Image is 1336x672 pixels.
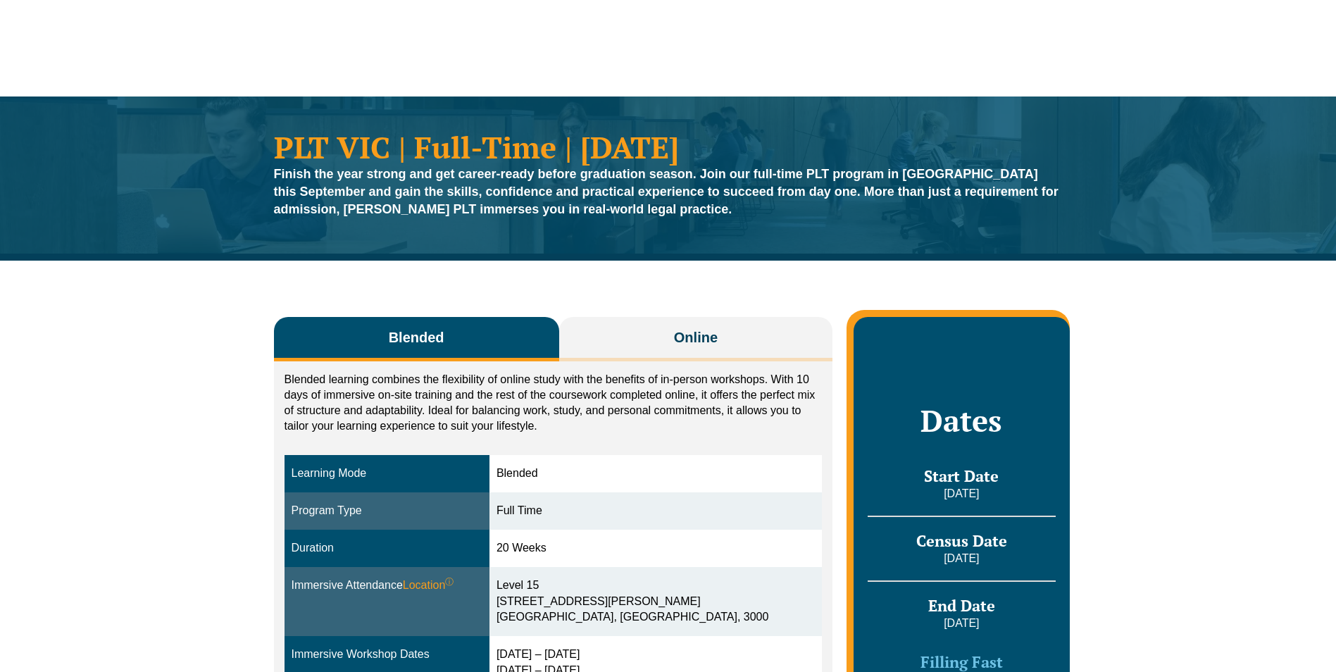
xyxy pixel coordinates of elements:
span: Location [403,578,454,594]
div: Immersive Attendance [292,578,482,594]
h2: Dates [868,403,1055,438]
span: Census Date [916,530,1007,551]
span: Start Date [924,466,999,486]
strong: Finish the year strong and get career-ready before graduation season. Join our full-time PLT prog... [274,167,1059,216]
span: Filling Fast [920,652,1003,672]
div: Learning Mode [292,466,482,482]
sup: ⓘ [445,577,454,587]
div: Full Time [497,503,815,519]
div: Duration [292,540,482,556]
p: [DATE] [868,551,1055,566]
h1: PLT VIC | Full-Time | [DATE] [274,132,1063,162]
span: End Date [928,595,995,616]
p: Blended learning combines the flexibility of online study with the benefits of in-person workshop... [285,372,823,434]
div: Blended [497,466,815,482]
p: [DATE] [868,616,1055,631]
div: Level 15 [STREET_ADDRESS][PERSON_NAME] [GEOGRAPHIC_DATA], [GEOGRAPHIC_DATA], 3000 [497,578,815,626]
div: Program Type [292,503,482,519]
div: 20 Weeks [497,540,815,556]
span: Online [674,328,718,347]
div: Immersive Workshop Dates [292,647,482,663]
span: Blended [389,328,444,347]
p: [DATE] [868,486,1055,502]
